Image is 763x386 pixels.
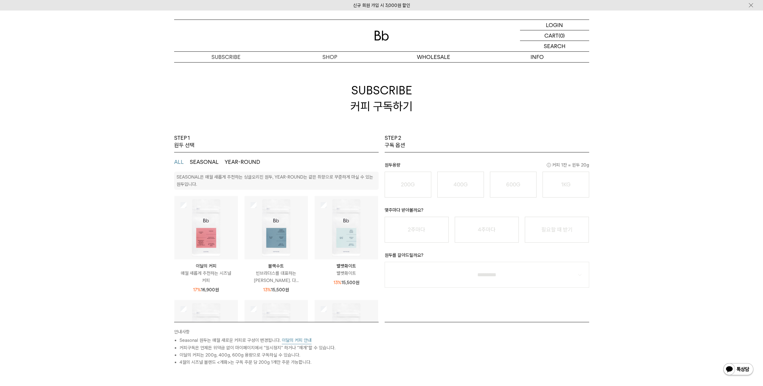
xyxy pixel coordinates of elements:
o: 600G [506,181,520,188]
p: STEP 1 원두 선택 [174,134,195,149]
p: SEARCH [544,41,565,51]
button: 4주마다 [455,217,519,243]
button: 이달의 커피 안내 [282,337,312,344]
p: CART [544,30,558,41]
span: 원 [285,287,289,293]
p: 벨벳화이트 [315,270,378,277]
p: 이달의 커피 [174,262,238,270]
a: SUBSCRIBE [174,52,278,62]
span: 17% [193,287,201,293]
button: 600G [490,172,537,198]
img: 상품이미지 [245,300,308,363]
p: WHOLESALE [382,52,485,62]
span: 커피 1잔 = 윈두 20g [547,161,589,169]
a: LOGIN [520,20,589,30]
p: 안내사항 [174,328,379,337]
span: 원 [355,280,359,285]
p: (0) [558,30,565,41]
a: SHOP [278,52,382,62]
img: 로고 [374,31,389,41]
li: 커피구독은 언제든 위약금 없이 마이페이지에서 “일시정지” 하거나 “재개”할 수 있습니다. [180,344,379,351]
span: 원 [215,287,219,293]
o: 200G [401,181,415,188]
h2: SUBSCRIBE 커피 구독하기 [174,62,589,134]
p: 매월 새롭게 추천하는 시즈널 커피 [174,270,238,284]
p: 몇주마다 받아볼까요? [385,207,589,217]
button: 필요할 때 받기 [525,217,589,243]
p: 15,500 [334,279,359,286]
img: 상품이미지 [315,196,378,259]
p: 15,500 [263,286,289,293]
span: 13% [263,287,271,293]
button: 200G [385,172,431,198]
li: 이달의 커피는 200g, 400g, 600g 용량으로 구독하실 수 있습니다. [180,351,379,359]
p: 원두용량 [385,161,589,172]
p: 16,900 [193,286,219,293]
li: Seasonal 원두는 매월 새로운 커피로 구성이 변경됩니다. [180,337,379,344]
p: 원두를 갈아드릴까요? [385,252,589,262]
img: 상품이미지 [315,300,378,363]
button: 2주마다 [385,217,449,243]
img: 상품이미지 [245,196,308,259]
p: 벨벳화이트 [315,262,378,270]
o: 400G [454,181,468,188]
a: CART (0) [520,30,589,41]
img: 상품이미지 [174,196,238,259]
a: 신규 회원 가입 시 3,000원 할인 [353,3,410,8]
p: 블랙수트 [245,262,308,270]
span: 13% [334,280,341,285]
button: 400G [437,172,484,198]
button: 1KG [543,172,589,198]
p: INFO [485,52,589,62]
li: 4월의 시즈널 블렌드 <개화>는 구독 주문 당 200g 1개만 주문 가능합니다. [180,359,379,366]
img: 상품이미지 [174,300,238,363]
button: SEASONAL [190,158,219,166]
img: 카카오톡 채널 1:1 채팅 버튼 [723,363,754,377]
p: SEASONAL은 매월 새롭게 추천하는 싱글오리진 원두, YEAR-ROUND는 같은 취향으로 꾸준하게 마실 수 있는 원두입니다. [177,174,373,187]
p: 빈브라더스를 대표하는 [PERSON_NAME]. 다... [245,270,308,284]
button: ALL [174,158,184,166]
button: YEAR-ROUND [225,158,260,166]
p: LOGIN [546,20,563,30]
o: 1KG [561,181,571,188]
p: STEP 2 구독 옵션 [385,134,405,149]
